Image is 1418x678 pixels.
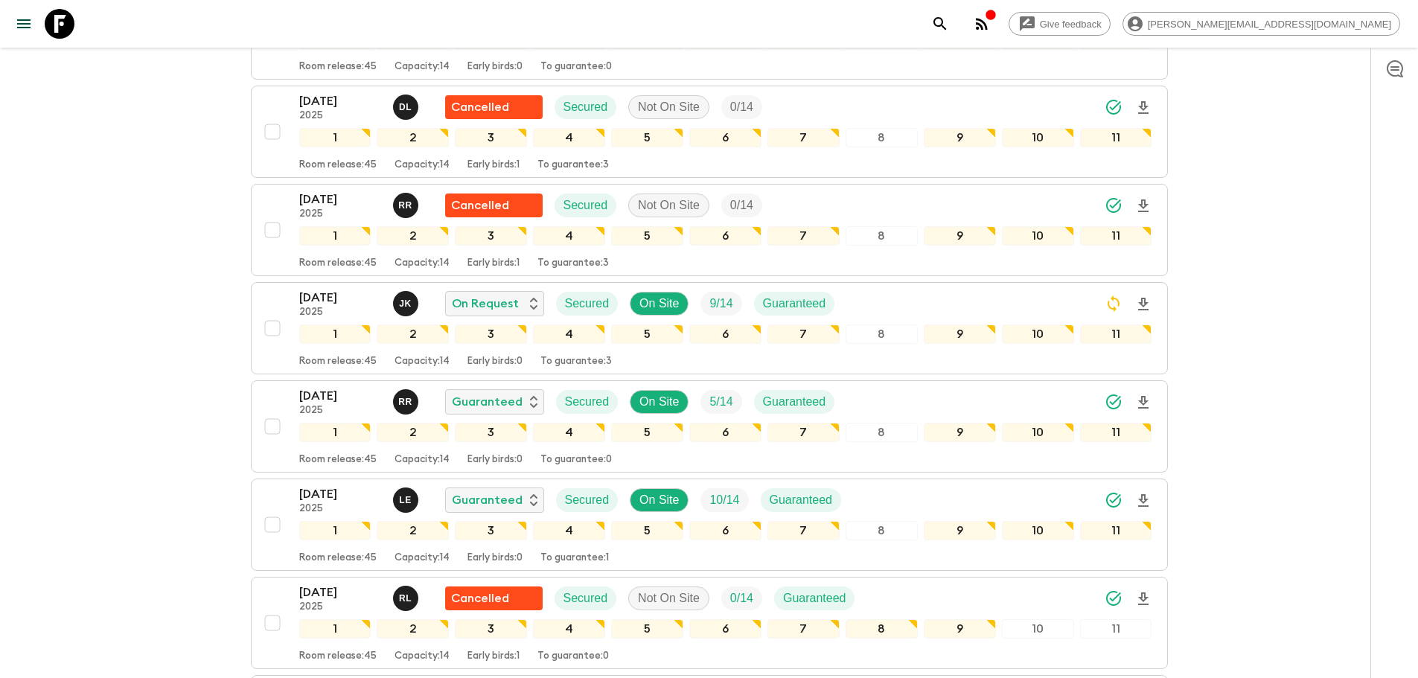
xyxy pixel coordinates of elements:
div: 7 [767,423,840,442]
p: 0 / 14 [730,196,753,214]
div: 2 [377,521,449,540]
div: 11 [1080,324,1152,344]
div: Trip Fill [700,292,741,316]
div: Flash Pack cancellation [445,586,543,610]
button: [DATE]2025Dylan LeesFlash Pack cancellationSecuredNot On SiteTrip Fill1234567891011Room release:4... [251,86,1168,178]
p: Capacity: 14 [395,159,450,171]
div: 7 [767,521,840,540]
div: 6 [689,619,761,639]
div: 2 [377,324,449,344]
p: 2025 [299,110,381,122]
div: 1 [299,521,371,540]
div: 11 [1080,619,1152,639]
p: 5 / 14 [709,393,732,411]
p: Guaranteed [783,589,846,607]
div: 2 [377,226,449,246]
p: Room release: 45 [299,650,377,662]
div: 9 [924,423,996,442]
p: Secured [563,196,608,214]
p: 2025 [299,405,381,417]
p: 2025 [299,307,381,319]
div: 4 [533,619,605,639]
div: 6 [689,324,761,344]
p: Secured [565,295,610,313]
p: Not On Site [638,98,700,116]
p: Capacity: 14 [395,61,450,73]
div: Secured [555,95,617,119]
p: Early birds: 0 [467,454,523,466]
p: Early birds: 0 [467,61,523,73]
p: On Site [639,491,679,509]
button: JK [393,291,421,316]
p: To guarantee: 3 [537,258,609,269]
div: 9 [924,324,996,344]
p: Secured [563,98,608,116]
svg: Download Onboarding [1134,492,1152,510]
p: [DATE] [299,191,381,208]
p: Capacity: 14 [395,356,450,368]
p: Not On Site [638,196,700,214]
p: Guaranteed [763,393,826,411]
div: 4 [533,324,605,344]
p: On Site [639,393,679,411]
button: RL [393,586,421,611]
div: 2 [377,619,449,639]
div: 10 [1002,619,1074,639]
button: RR [393,389,421,415]
p: Secured [565,491,610,509]
div: 9 [924,128,996,147]
p: Capacity: 14 [395,552,450,564]
div: 8 [846,128,918,147]
p: Early birds: 0 [467,356,523,368]
div: 3 [455,324,527,344]
div: Not On Site [628,586,709,610]
svg: Download Onboarding [1134,99,1152,117]
div: On Site [630,488,689,512]
p: Early birds: 0 [467,552,523,564]
div: Trip Fill [700,390,741,414]
div: 5 [611,423,683,442]
span: Roland Rau [393,197,421,209]
div: 11 [1080,521,1152,540]
p: Room release: 45 [299,61,377,73]
p: 2025 [299,601,381,613]
div: Trip Fill [700,488,748,512]
p: Guaranteed [452,393,523,411]
p: To guarantee: 1 [540,552,609,564]
div: 1 [299,128,371,147]
div: 10 [1002,521,1074,540]
p: Room release: 45 [299,258,377,269]
div: 1 [299,619,371,639]
div: 8 [846,619,918,639]
div: 1 [299,324,371,344]
span: Leslie Edgar [393,492,421,504]
div: 8 [846,521,918,540]
div: 3 [455,423,527,442]
p: Room release: 45 [299,159,377,171]
p: To guarantee: 3 [540,356,612,368]
div: 6 [689,521,761,540]
svg: Synced Successfully [1105,98,1122,116]
p: Room release: 45 [299,552,377,564]
div: 2 [377,128,449,147]
div: 4 [533,128,605,147]
p: Secured [565,393,610,411]
div: 10 [1002,128,1074,147]
p: D L [399,101,412,113]
p: Capacity: 14 [395,454,450,466]
div: 3 [455,521,527,540]
div: Secured [555,194,617,217]
div: Trip Fill [721,586,762,610]
div: 7 [767,128,840,147]
button: search adventures [925,9,955,39]
p: Cancelled [451,196,509,214]
div: 6 [689,128,761,147]
p: Guaranteed [770,491,833,509]
span: Roland Rau [393,394,421,406]
button: RR [393,193,421,218]
div: 8 [846,324,918,344]
p: [DATE] [299,485,381,503]
div: 3 [455,128,527,147]
p: Guaranteed [763,295,826,313]
div: 10 [1002,423,1074,442]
